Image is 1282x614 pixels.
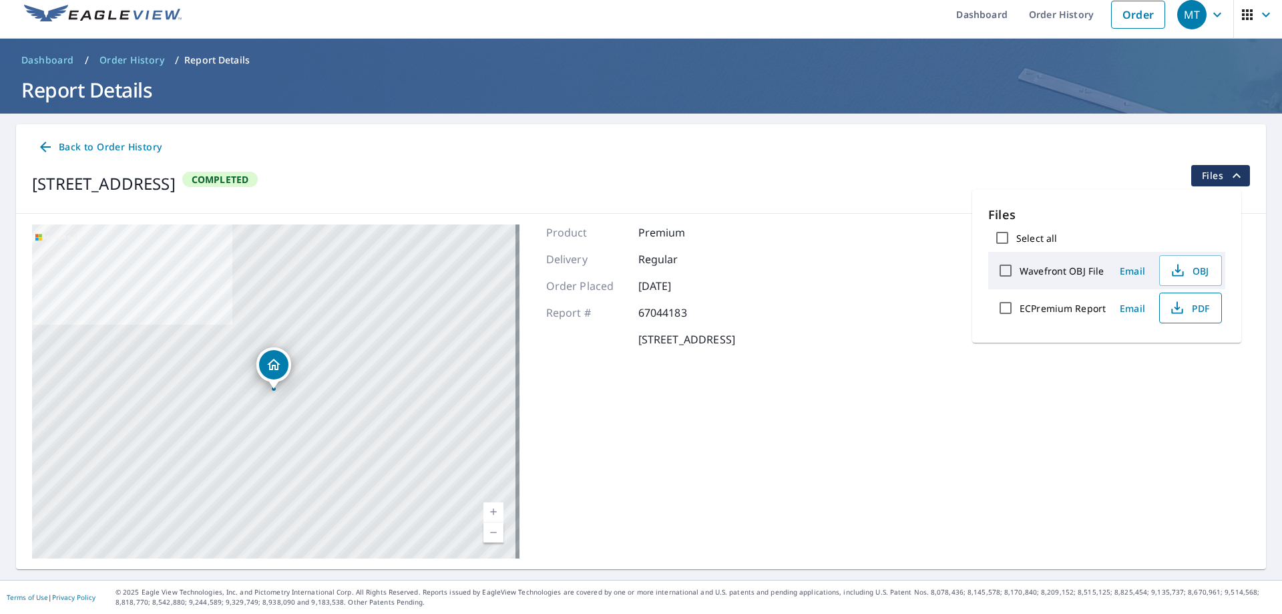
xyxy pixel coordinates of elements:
button: Email [1111,261,1154,281]
span: PDF [1168,300,1211,316]
span: OBJ [1168,263,1211,279]
p: Order Placed [546,278,626,294]
p: 67044183 [638,305,718,321]
a: Privacy Policy [52,593,95,602]
span: Dashboard [21,53,74,67]
a: Current Level 17, Zoom Out [483,522,503,543]
a: Dashboard [16,49,79,71]
a: Back to Order History [32,135,167,160]
p: Report Details [184,53,250,67]
li: / [85,52,89,68]
nav: breadcrumb [16,49,1266,71]
p: [DATE] [638,278,718,294]
a: Order [1111,1,1165,29]
div: Dropped pin, building 1, Residential property, 1321 Stonehenge Dr Maryville, TN 37803 [256,347,291,389]
span: Email [1116,265,1148,277]
h1: Report Details [16,76,1266,104]
span: Completed [184,173,257,186]
button: OBJ [1159,255,1222,286]
span: Back to Order History [37,139,162,156]
a: Order History [94,49,170,71]
li: / [175,52,179,68]
button: PDF [1159,293,1222,323]
a: Terms of Use [7,593,48,602]
p: © 2025 Eagle View Technologies, Inc. and Pictometry International Corp. All Rights Reserved. Repo... [116,587,1275,607]
p: Delivery [546,251,626,267]
span: Files [1202,168,1245,184]
p: Product [546,224,626,241]
span: Email [1116,302,1148,315]
button: filesDropdownBtn-67044183 [1191,165,1250,186]
p: [STREET_ADDRESS] [638,331,735,347]
button: Email [1111,298,1154,319]
p: Files [988,206,1225,224]
img: EV Logo [24,5,182,25]
p: Report # [546,305,626,321]
span: Order History [99,53,164,67]
label: ECPremium Report [1020,302,1106,315]
p: Regular [638,251,718,267]
div: [STREET_ADDRESS] [32,172,176,196]
label: Select all [1016,232,1057,245]
a: Current Level 17, Zoom In [483,502,503,522]
p: | [7,593,95,601]
label: Wavefront OBJ File [1020,265,1104,277]
p: Premium [638,224,718,241]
